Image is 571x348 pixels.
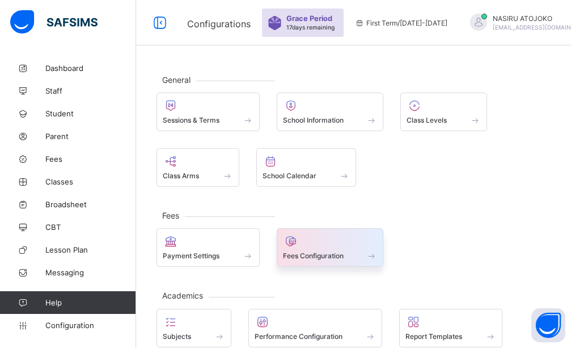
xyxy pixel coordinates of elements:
[531,308,565,342] button: Open asap
[163,251,219,260] span: Payment Settings
[45,177,136,186] span: Classes
[157,291,209,300] span: Academics
[45,298,136,307] span: Help
[277,93,384,131] div: School Information
[45,200,136,209] span: Broadsheet
[283,251,344,260] span: Fees Configuration
[45,154,136,163] span: Fees
[163,332,191,341] span: Subjects
[45,268,136,277] span: Messaging
[45,132,136,141] span: Parent
[399,309,502,347] div: Report Templates
[163,171,199,180] span: Class Arms
[355,19,447,27] span: session/term information
[157,75,196,85] span: General
[157,309,231,347] div: Subjects
[10,10,98,34] img: safsims
[268,16,282,30] img: sticker-purple.71386a28dfed39d6af7621340158ba97.svg
[277,228,384,267] div: Fees Configuration
[45,86,136,95] span: Staff
[248,309,383,347] div: Performance Configuration
[400,93,487,131] div: Class Levels
[163,116,219,124] span: Sessions & Terms
[45,245,136,254] span: Lesson Plan
[255,332,342,341] span: Performance Configuration
[157,93,260,131] div: Sessions & Terms
[286,24,335,31] span: 17 days remaining
[157,228,260,267] div: Payment Settings
[157,211,185,220] span: Fees
[283,116,344,124] span: School Information
[286,14,332,23] span: Grace Period
[405,332,462,341] span: Report Templates
[263,171,316,180] span: School Calendar
[256,148,357,187] div: School Calendar
[187,18,251,30] span: Configurations
[45,109,136,118] span: Student
[45,223,136,232] span: CBT
[157,148,239,187] div: Class Arms
[45,291,136,300] span: Time Table
[45,321,136,330] span: Configuration
[45,64,136,73] span: Dashboard
[407,116,447,124] span: Class Levels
